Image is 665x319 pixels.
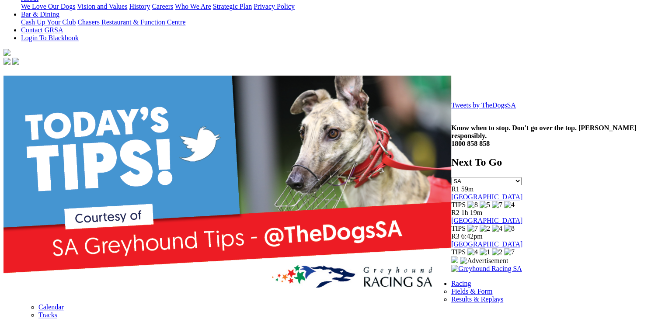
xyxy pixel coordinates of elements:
img: twitter.svg [12,58,19,65]
img: 7 [504,248,515,256]
img: 7 [467,225,478,232]
a: Tweets by TheDogsSA [451,101,516,109]
a: Strategic Plan [213,3,252,10]
img: YW4HEATY.png [3,76,451,299]
a: Calendar [38,303,64,311]
img: 2 [492,248,502,256]
img: 5 [480,201,490,209]
span: R1 [451,185,460,193]
a: We Love Our Dogs [21,3,75,10]
img: 4 [467,248,478,256]
a: Contact GRSA [21,26,63,34]
a: Careers [152,3,173,10]
a: Who We Are [175,3,211,10]
a: Bar & Dining [21,10,59,18]
img: logo-grsa-white.png [3,49,10,56]
a: Vision and Values [77,3,127,10]
img: facebook.svg [3,58,10,65]
span: TIPS [451,225,466,232]
a: [GEOGRAPHIC_DATA] [451,240,522,248]
span: R3 [451,232,460,240]
a: Tracks [38,311,57,319]
a: Chasers Restaurant & Function Centre [77,18,185,26]
img: 8 [504,225,515,232]
span: TIPS [451,201,466,208]
img: 4 [504,201,515,209]
span: TIPS [451,248,466,256]
img: 1 [480,248,490,256]
a: [GEOGRAPHIC_DATA] [451,193,522,201]
a: Racing [451,280,471,287]
a: [GEOGRAPHIC_DATA] [451,217,522,224]
img: Advertisement [460,257,508,265]
span: R2 [451,209,460,216]
strong: Know when to stop. Don't go over the top. [PERSON_NAME] responsibly. 1800 858 858 [451,124,636,147]
div: About [21,3,662,10]
span: 59m [461,185,474,193]
img: 4 [492,225,502,232]
a: Privacy Policy [254,3,295,10]
a: Fields & Form [451,288,492,295]
a: Results & Replays [451,295,503,303]
img: 7 [492,201,502,209]
img: 15187_Greyhounds_GreysPlayCentral_Resize_SA_WebsiteBanner_300x115_2025.jpg [451,256,458,263]
a: Cash Up Your Club [21,18,76,26]
a: Login To Blackbook [21,34,79,42]
img: 2 [480,225,490,232]
img: 8 [467,201,478,209]
div: Bar & Dining [21,18,662,26]
span: 6:42pm [461,232,483,240]
span: 1h 19m [461,209,482,216]
a: History [129,3,150,10]
img: Greyhound Racing SA [451,265,522,273]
